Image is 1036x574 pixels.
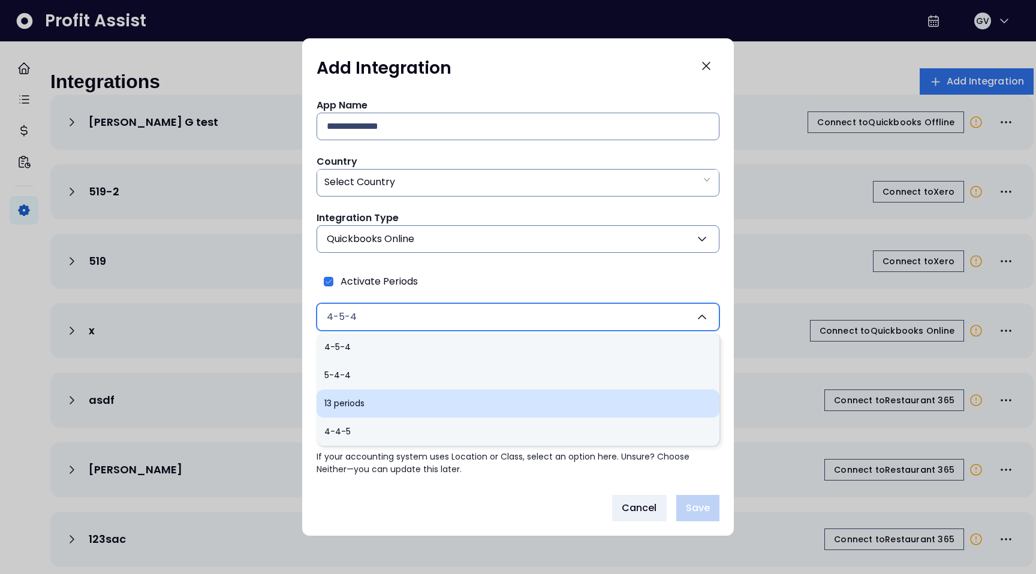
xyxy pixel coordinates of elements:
[317,418,719,446] li: 4-4-5
[317,58,451,79] h1: Add Integration
[702,174,712,186] svg: arrow down line
[622,501,657,515] span: Cancel
[317,211,399,225] span: Integration Type
[317,361,719,389] li: 5-4-4
[327,232,414,246] span: Quickbooks Online
[341,272,418,291] span: Activate Periods
[327,310,357,324] span: 4-5-4
[324,175,395,189] span: Select Country
[317,333,719,361] li: 4-5-4
[317,451,719,476] p: If your accounting system uses Location or Class, select an option here. Unsure? Choose Neither—y...
[686,501,710,515] span: Save
[676,495,719,521] button: Save
[612,495,667,521] button: Cancel
[317,98,368,112] span: App Name
[693,53,719,79] button: Close
[317,389,719,418] li: 13 periods
[317,155,357,168] span: Country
